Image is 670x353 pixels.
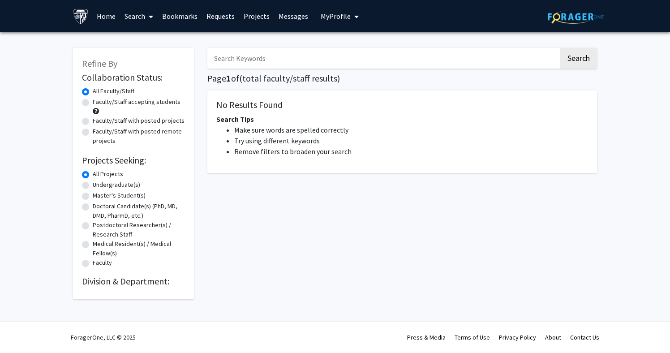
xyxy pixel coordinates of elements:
[93,258,112,267] label: Faculty
[234,146,588,157] li: Remove filters to broaden your search
[570,333,599,341] a: Contact Us
[82,276,185,287] h2: Division & Department:
[92,0,120,32] a: Home
[82,72,185,83] h2: Collaboration Status:
[234,125,588,135] li: Make sure words are spelled correctly
[499,333,536,341] a: Privacy Policy
[216,115,254,124] span: Search Tips
[93,86,134,96] label: All Faculty/Staff
[207,48,559,69] input: Search Keywords
[71,322,136,353] div: ForagerOne, LLC © 2025
[632,313,663,346] iframe: Chat
[545,333,561,341] a: About
[93,116,185,125] label: Faculty/Staff with posted projects
[82,155,185,166] h2: Projects Seeking:
[321,12,351,21] span: My Profile
[73,9,89,24] img: Johns Hopkins University Logo
[216,99,588,110] h5: No Results Found
[93,169,123,179] label: All Projects
[93,97,180,107] label: Faculty/Staff accepting students
[407,333,446,341] a: Press & Media
[158,0,202,32] a: Bookmarks
[548,10,604,24] img: ForagerOne Logo
[93,239,185,258] label: Medical Resident(s) / Medical Fellow(s)
[207,73,597,84] h1: Page of ( total faculty/staff results)
[202,0,239,32] a: Requests
[226,73,231,84] span: 1
[93,191,146,200] label: Master's Student(s)
[93,202,185,220] label: Doctoral Candidate(s) (PhD, MD, DMD, PharmD, etc.)
[82,58,117,69] span: Refine By
[93,180,140,189] label: Undergraduate(s)
[120,0,158,32] a: Search
[239,0,274,32] a: Projects
[207,182,597,202] nav: Page navigation
[93,127,185,146] label: Faculty/Staff with posted remote projects
[93,220,185,239] label: Postdoctoral Researcher(s) / Research Staff
[274,0,313,32] a: Messages
[560,48,597,69] button: Search
[455,333,490,341] a: Terms of Use
[234,135,588,146] li: Try using different keywords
